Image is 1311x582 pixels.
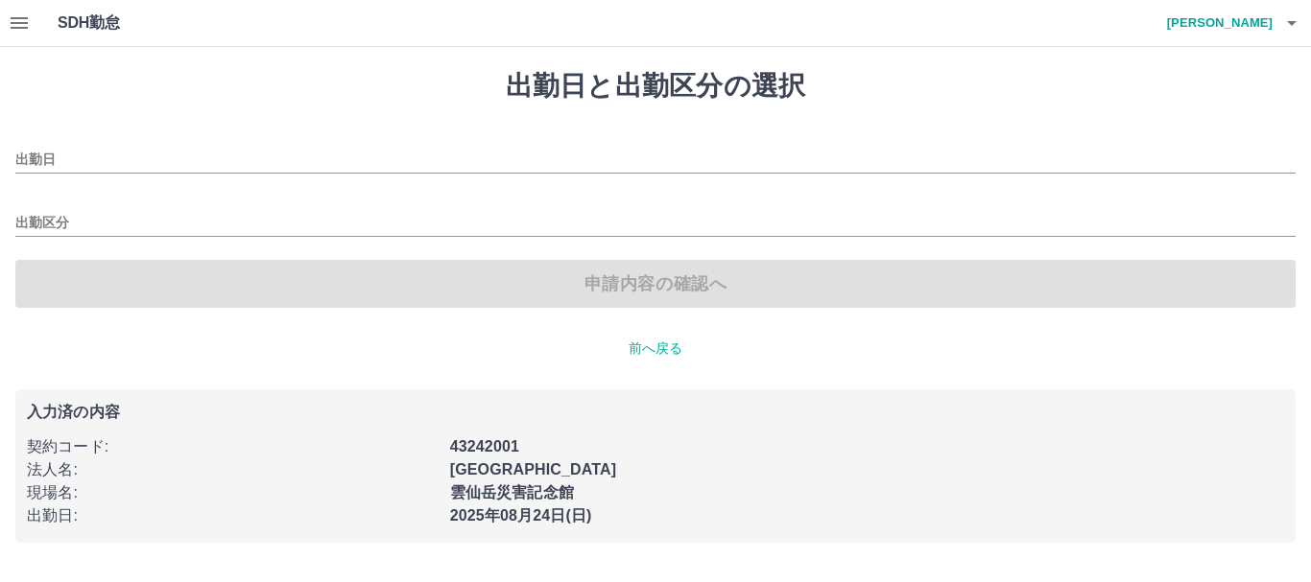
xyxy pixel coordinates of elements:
b: 43242001 [450,438,519,454]
b: [GEOGRAPHIC_DATA] [450,461,617,477]
b: 2025年08月24日(日) [450,507,592,524]
p: 法人名 : [27,458,439,481]
p: 契約コード : [27,435,439,458]
h1: 出勤日と出勤区分の選択 [15,70,1296,103]
p: 前へ戻る [15,338,1296,359]
b: 雲仙岳災害記念館 [450,484,574,501]
p: 出勤日 : [27,504,439,527]
p: 現場名 : [27,481,439,504]
p: 入力済の内容 [27,405,1284,420]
